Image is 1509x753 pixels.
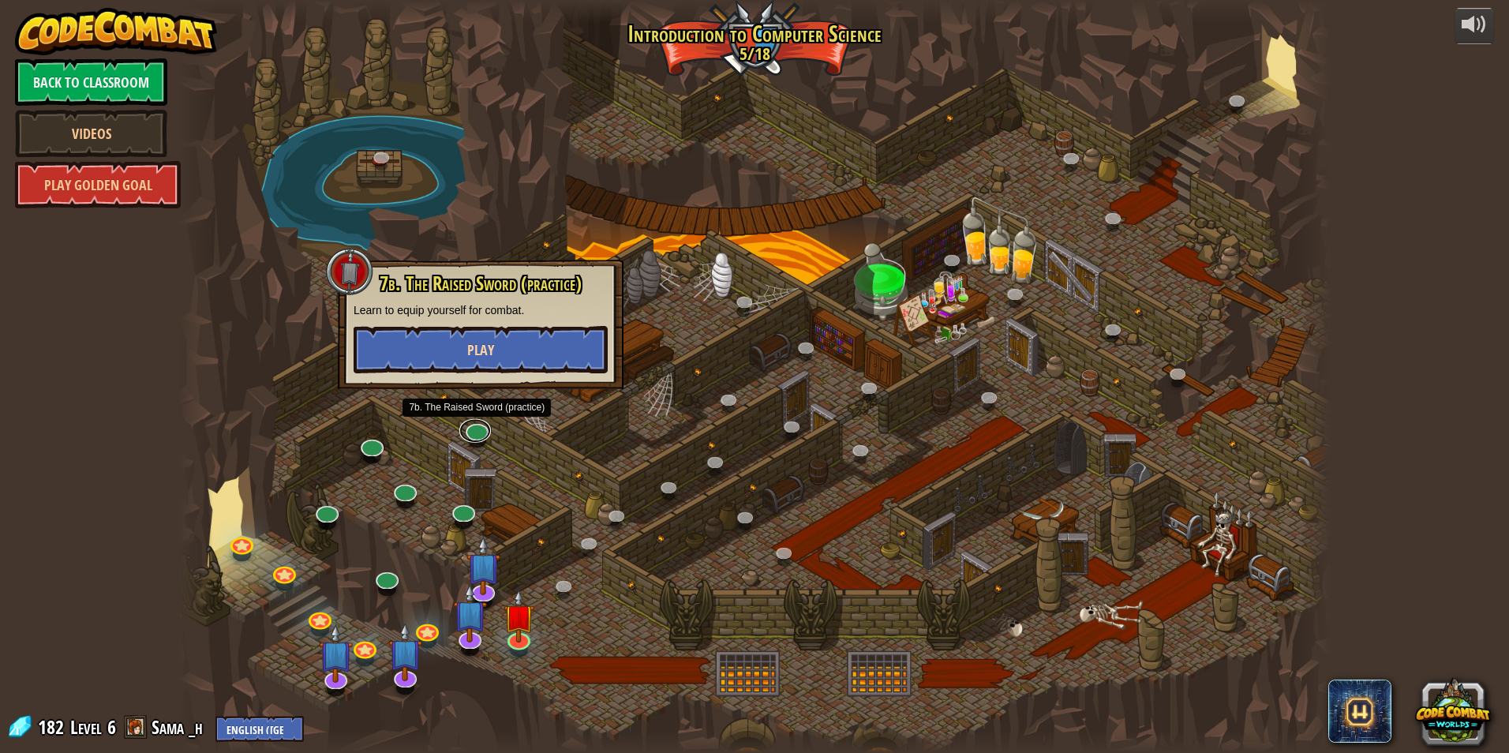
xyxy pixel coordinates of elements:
[15,161,181,208] a: Play Golden Goal
[15,8,217,55] img: CodeCombat - Learn how to code by playing a game
[380,270,582,297] span: 7b. The Raised Sword (practice)
[15,58,167,106] a: Back to Classroom
[319,624,353,683] img: level-banner-unstarted-subscriber.png
[454,585,488,643] img: level-banner-unstarted-subscriber.png
[1455,8,1494,45] button: Adjust volume
[38,714,69,740] span: 182
[107,714,116,740] span: 6
[504,590,534,643] img: level-banner-unstarted.png
[15,110,167,157] a: Videos
[70,714,102,740] span: Level
[388,624,422,682] img: level-banner-unstarted-subscriber.png
[354,326,608,373] button: Play
[467,340,494,360] span: Play
[354,302,608,318] p: Learn to equip yourself for combat.
[152,714,208,740] a: Sama _h
[466,537,500,595] img: level-banner-unstarted-subscriber.png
